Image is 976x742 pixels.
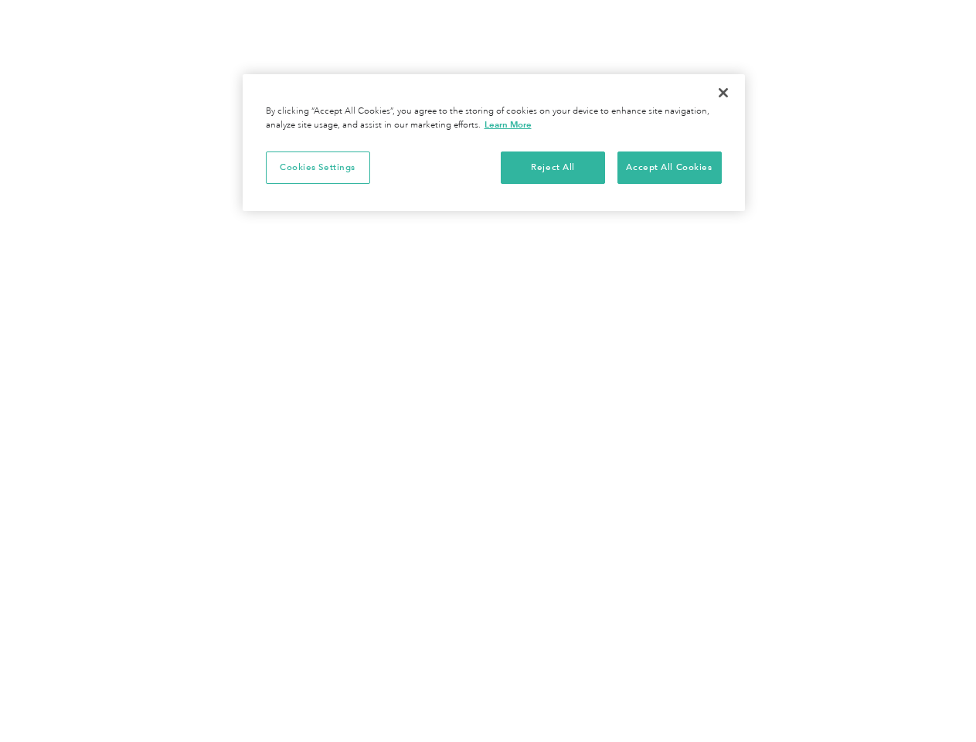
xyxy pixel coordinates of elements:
button: Close [706,76,740,110]
div: By clicking “Accept All Cookies”, you agree to the storing of cookies on your device to enhance s... [266,105,722,132]
a: More information about your privacy, opens in a new tab [485,119,532,130]
button: Reject All [501,151,605,184]
div: Cookie banner [243,74,745,211]
button: Cookies Settings [266,151,370,184]
button: Accept All Cookies [617,151,722,184]
div: Privacy [243,74,745,211]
